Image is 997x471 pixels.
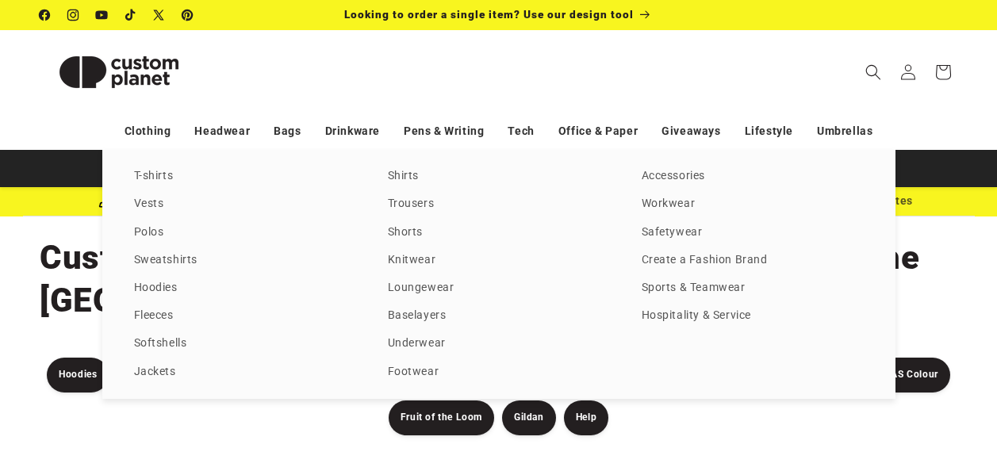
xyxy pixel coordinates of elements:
[642,305,864,327] a: Hospitality & Service
[134,362,356,383] a: Jackets
[388,278,610,299] a: Loungewear
[40,36,198,108] img: Custom Planet
[134,250,356,271] a: Sweatshirts
[642,278,864,299] a: Sports & Teamwear
[388,222,610,243] a: Shorts
[558,117,638,145] a: Office & Paper
[564,400,608,435] a: Help
[642,166,864,187] a: Accessories
[502,400,556,435] a: Gildan
[134,305,356,327] a: Fleeces
[642,222,864,243] a: Safetywear
[125,117,171,145] a: Clothing
[508,117,534,145] a: Tech
[745,117,793,145] a: Lifestyle
[194,117,250,145] a: Headwear
[389,400,494,435] a: Fruit of the Loom
[34,30,205,113] a: Custom Planet
[134,278,356,299] a: Hoodies
[134,333,356,354] a: Softshells
[404,117,484,145] a: Pens & Writing
[388,250,610,271] a: Knitwear
[344,8,634,21] span: Looking to order a single item? Use our design tool
[817,117,872,145] a: Umbrellas
[325,117,380,145] a: Drinkware
[388,362,610,383] a: Footwear
[388,166,610,187] a: Shirts
[134,222,356,243] a: Polos
[274,117,301,145] a: Bags
[388,305,610,327] a: Baselayers
[388,333,610,354] a: Underwear
[134,193,356,215] a: Vests
[642,250,864,271] a: Create a Fashion Brand
[134,166,356,187] a: T-shirts
[388,193,610,215] a: Trousers
[661,117,720,145] a: Giveaways
[642,193,864,215] a: Workwear
[856,55,891,90] summary: Search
